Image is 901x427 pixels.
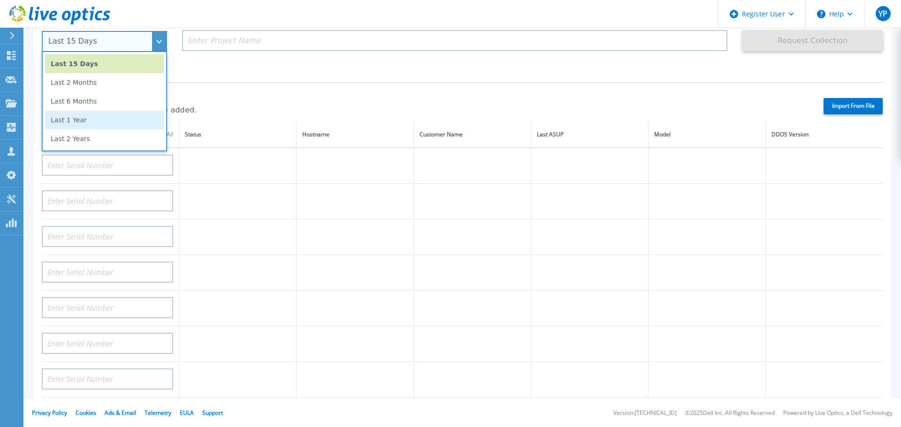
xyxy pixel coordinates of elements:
th: Customer Name [413,122,531,148]
li: Last 15 Days [45,54,164,73]
a: Cookies [76,409,96,417]
input: Enter Serial Number [42,262,173,283]
a: Support [202,409,223,417]
button: Request Collection [742,30,883,51]
div: Last 15 Days [48,37,150,45]
li: Last 2 Years [45,129,164,148]
a: Telemetry [145,409,171,417]
input: Enter Serial Number [42,333,173,354]
span: YP [878,10,887,17]
th: Model [648,122,765,148]
li: Powered by Live Optics, a Dell Technology [783,410,893,416]
th: Last ASUP [531,122,648,148]
input: Enter Serial Number [42,190,173,211]
li: © 2025 Dell Inc. All Rights Reserved [685,410,775,416]
a: Ads & Email [105,409,136,417]
h1: Serial Numbers [42,90,807,103]
p: 0 of 20 (max) serial numbers are added. [42,106,807,114]
a: EULA [180,409,194,417]
input: Enter Serial Number [42,226,173,247]
th: Status [179,122,297,148]
input: Enter Serial Number [42,368,173,390]
input: Enter Serial Number [42,155,173,176]
th: DDOS Version [765,122,883,148]
li: Last 2 Months [45,73,164,92]
input: Enter Serial Number [42,297,173,318]
th: Hostname [296,122,413,148]
label: Import From File [824,98,883,114]
li: Last 6 Months [45,92,164,111]
a: Privacy Policy [32,409,67,417]
li: Version: [TECHNICAL_ID] [613,410,677,416]
input: Enter Project Name [182,30,728,51]
li: Last 1 Year [45,111,164,129]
